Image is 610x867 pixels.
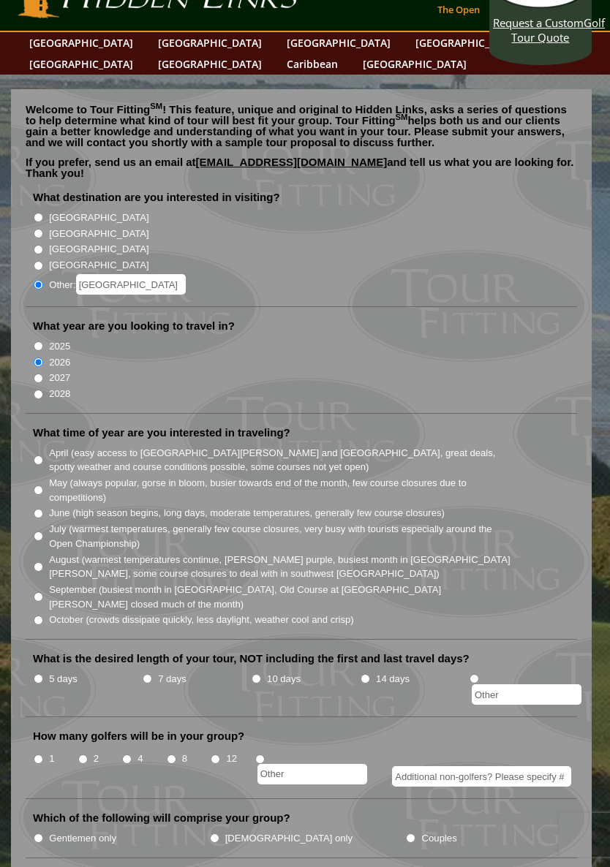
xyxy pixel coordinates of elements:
a: [GEOGRAPHIC_DATA] [22,32,140,53]
input: Additional non-golfers? Please specify # [392,766,571,787]
label: What is the desired length of your tour, NOT including the first and last travel days? [33,651,470,666]
label: [GEOGRAPHIC_DATA] [49,258,148,273]
label: 7 days [158,672,187,686]
label: Couples [422,831,457,846]
label: September (busiest month in [GEOGRAPHIC_DATA], Old Course at [GEOGRAPHIC_DATA][PERSON_NAME] close... [49,583,515,611]
input: Other: [76,274,186,295]
p: If you prefer, send us an email at and tell us what you are looking for. Thank you! [26,156,577,189]
a: [GEOGRAPHIC_DATA] [355,53,474,75]
a: Caribbean [279,53,345,75]
label: 2027 [49,371,70,385]
sup: SM [150,102,162,110]
label: 2025 [49,339,70,354]
label: August (warmest temperatures continue, [PERSON_NAME] purple, busiest month in [GEOGRAPHIC_DATA][P... [49,553,515,581]
a: [EMAIL_ADDRESS][DOMAIN_NAME] [196,156,388,168]
label: 4 [138,751,143,766]
input: Other [257,764,367,784]
label: 2 [94,751,99,766]
label: July (warmest temperatures, generally few course closures, very busy with tourists especially aro... [49,522,515,550]
label: April (easy access to [GEOGRAPHIC_DATA][PERSON_NAME] and [GEOGRAPHIC_DATA], great deals, spotty w... [49,446,515,474]
a: [GEOGRAPHIC_DATA] [22,53,140,75]
label: What year are you looking to travel in? [33,319,235,333]
input: Other [472,684,581,705]
a: [GEOGRAPHIC_DATA] [408,32,527,53]
label: [DEMOGRAPHIC_DATA] only [225,831,353,846]
label: [GEOGRAPHIC_DATA] [49,211,148,225]
a: [GEOGRAPHIC_DATA] [151,32,269,53]
label: Other: [49,274,185,295]
label: What destination are you interested in visiting? [33,190,280,205]
label: June (high season begins, long days, moderate temperatures, generally few course closures) [49,506,445,520]
label: 1 [49,751,54,766]
label: 10 days [267,672,301,686]
span: Request a Custom [493,15,584,30]
label: [GEOGRAPHIC_DATA] [49,227,148,241]
sup: SM [396,113,408,121]
label: 5 days [49,672,78,686]
label: 2028 [49,387,70,401]
label: [GEOGRAPHIC_DATA] [49,242,148,257]
label: Which of the following will comprise your group? [33,811,290,825]
label: What time of year are you interested in traveling? [33,425,290,440]
label: 14 days [376,672,410,686]
a: [GEOGRAPHIC_DATA] [151,53,269,75]
label: How many golfers will be in your group? [33,729,244,743]
label: Gentlemen only [49,831,116,846]
a: [GEOGRAPHIC_DATA] [279,32,398,53]
label: 2026 [49,355,70,370]
label: 12 [226,751,237,766]
label: 8 [182,751,187,766]
label: May (always popular, gorse in bloom, busier towards end of the month, few course closures due to ... [49,476,515,504]
label: October (crowds dissipate quickly, less daylight, weather cool and crisp) [49,613,354,627]
p: Welcome to Tour Fitting ! This feature, unique and original to Hidden Links, asks a series of que... [26,104,577,148]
